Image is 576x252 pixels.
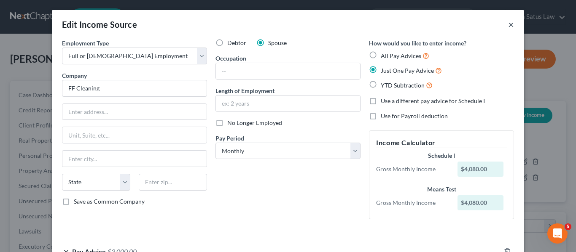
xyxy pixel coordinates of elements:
[227,39,246,46] span: Debtor
[62,151,207,167] input: Enter city...
[458,195,504,210] div: $4,080.00
[215,54,246,63] label: Occupation
[381,52,421,59] span: All Pay Advices
[139,174,207,191] input: Enter zip...
[372,199,453,207] div: Gross Monthly Income
[216,95,360,111] input: ex: 2 years
[62,104,207,120] input: Enter address...
[62,40,109,47] span: Employment Type
[376,138,507,148] h5: Income Calculator
[62,127,207,143] input: Unit, Suite, etc...
[458,162,504,177] div: $4,080.00
[216,63,360,79] input: --
[215,135,244,142] span: Pay Period
[62,80,207,97] input: Search company by name...
[376,151,507,160] div: Schedule I
[372,165,453,173] div: Gross Monthly Income
[227,119,282,126] span: No Longer Employed
[508,19,514,29] button: ×
[62,72,87,79] span: Company
[215,86,275,95] label: Length of Employment
[381,112,448,119] span: Use for Payroll deduction
[381,82,425,89] span: YTD Subtraction
[376,185,507,194] div: Means Test
[547,223,568,244] iframe: Intercom live chat
[381,97,485,104] span: Use a different pay advice for Schedule I
[74,198,145,205] span: Save as Common Company
[381,67,434,74] span: Just One Pay Advice
[268,39,287,46] span: Spouse
[62,19,137,30] div: Edit Income Source
[369,39,466,48] label: How would you like to enter income?
[565,223,571,230] span: 5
